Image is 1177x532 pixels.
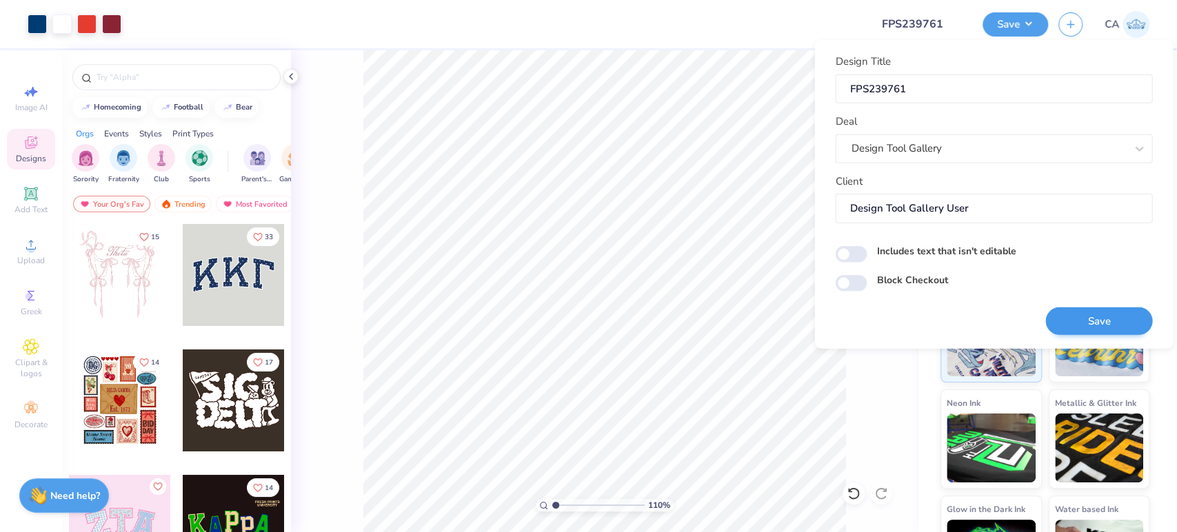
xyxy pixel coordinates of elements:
[133,353,165,371] button: Like
[947,502,1025,516] span: Glow in the Dark Ink
[139,127,162,140] div: Styles
[160,103,171,112] img: trend_line.gif
[78,150,94,166] img: Sorority Image
[154,174,169,185] span: Club
[947,396,980,410] span: Neon Ink
[95,70,272,84] input: Try "Alpha"
[17,255,45,266] span: Upload
[983,12,1048,37] button: Save
[72,97,148,118] button: homecoming
[222,199,233,209] img: most_fav.gif
[876,273,947,287] label: Block Checkout
[1123,11,1149,38] img: Chollene Anne Aranda
[288,150,303,166] img: Game Day Image
[116,150,131,166] img: Fraternity Image
[21,306,42,317] span: Greek
[72,144,99,185] button: filter button
[648,499,670,511] span: 110 %
[50,489,100,502] strong: Need help?
[73,196,150,212] div: Your Org's Fav
[247,353,279,371] button: Like
[214,97,259,118] button: bear
[14,419,48,430] span: Decorate
[14,204,48,215] span: Add Text
[76,127,94,140] div: Orgs
[104,127,129,140] div: Events
[185,144,213,185] button: filter button
[94,103,141,111] div: homecoming
[185,144,213,185] div: filter for Sports
[148,144,175,185] div: filter for Club
[216,196,294,212] div: Most Favorited
[150,478,166,495] button: Like
[161,199,172,209] img: trending.gif
[241,174,273,185] span: Parent's Weekend
[108,174,139,185] span: Fraternity
[174,103,203,111] div: football
[73,174,99,185] span: Sorority
[241,144,273,185] div: filter for Parent's Weekend
[835,114,856,130] label: Deal
[835,173,862,189] label: Client
[154,150,169,166] img: Club Image
[80,103,91,112] img: trend_line.gif
[265,484,273,491] span: 14
[72,144,99,185] div: filter for Sorority
[1105,17,1119,32] span: CA
[876,243,1016,258] label: Includes text that isn't editable
[133,227,165,246] button: Like
[152,97,210,118] button: football
[222,103,233,112] img: trend_line.gif
[192,150,208,166] img: Sports Image
[947,413,1036,482] img: Neon Ink
[247,227,279,246] button: Like
[265,359,273,366] span: 17
[172,127,214,140] div: Print Types
[871,10,972,38] input: Untitled Design
[151,234,159,241] span: 15
[108,144,139,185] div: filter for Fraternity
[151,359,159,366] span: 14
[16,153,46,164] span: Designs
[279,144,311,185] div: filter for Game Day
[7,357,55,379] span: Clipart & logos
[835,54,890,70] label: Design Title
[1105,11,1149,38] a: CA
[79,199,90,209] img: most_fav.gif
[154,196,212,212] div: Trending
[1045,307,1152,335] button: Save
[236,103,252,111] div: bear
[189,174,210,185] span: Sports
[265,234,273,241] span: 33
[1055,413,1144,482] img: Metallic & Glitter Ink
[1055,502,1118,516] span: Water based Ink
[250,150,265,166] img: Parent's Weekend Image
[1055,396,1136,410] span: Metallic & Glitter Ink
[247,478,279,497] button: Like
[279,144,311,185] button: filter button
[108,144,139,185] button: filter button
[279,174,311,185] span: Game Day
[241,144,273,185] button: filter button
[15,102,48,113] span: Image AI
[148,144,175,185] button: filter button
[835,194,1152,223] input: e.g. Ethan Linker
